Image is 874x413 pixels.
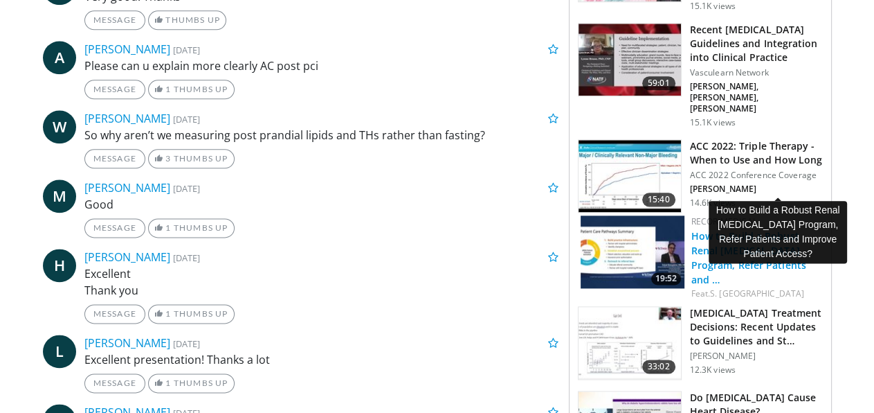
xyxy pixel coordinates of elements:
[690,139,823,167] h3: ACC 2022: Triple Therapy - When to Use and How Long
[165,378,171,388] span: 1
[84,149,145,168] a: Message
[690,23,823,64] h3: Recent [MEDICAL_DATA] Guidelines and Integration into Clinical Practice
[690,117,736,128] p: 15.1K views
[165,153,171,164] span: 3
[173,252,200,264] small: [DATE]
[690,364,736,376] p: 12.3K views
[173,182,200,195] small: [DATE]
[43,335,76,368] a: L
[579,307,681,379] img: 6f79f02c-3240-4454-8beb-49f61d478177.150x105_q85_crop-smart_upscale.jpg
[148,149,235,168] a: 3 Thumbs Up
[578,23,823,128] a: 59:01 Recent [MEDICAL_DATA] Guidelines and Integration into Clinical Practice Vasculearn Network ...
[690,1,736,12] p: 15.1K views
[581,216,684,288] a: 19:52
[148,304,235,324] a: 1 Thumbs Up
[148,374,235,393] a: 1 Thumbs Up
[84,218,145,238] a: Message
[43,110,76,143] a: W
[642,76,675,90] span: 59:01
[84,249,170,265] a: [PERSON_NAME]
[84,351,558,368] p: Excellent presentation! Thanks a lot
[84,58,558,74] p: Please can u explain more clearly AC post pci
[578,306,823,380] a: 33:02 [MEDICAL_DATA] Treatment Decisions: Recent Updates to Guidelines and St… [PERSON_NAME] 12.3...
[84,265,558,299] p: Excellent Thank you
[173,337,200,350] small: [DATE]
[84,374,145,393] a: Message
[690,306,823,348] h3: [MEDICAL_DATA] Treatment Decisions: Recent Updates to Guidelines and St…
[578,139,823,213] a: 15:40 ACC 2022: Triple Therapy - When to Use and How Long ACC 2022 Conference Coverage [PERSON_NA...
[165,308,171,319] span: 1
[84,196,558,213] p: Good
[43,41,76,74] a: A
[642,360,675,374] span: 33:02
[43,179,76,213] a: M
[148,80,235,99] a: 1 Thumbs Up
[84,10,145,30] a: Message
[84,304,145,324] a: Message
[690,67,823,78] p: Vasculearn Network
[84,335,170,351] a: [PERSON_NAME]
[84,127,558,143] p: So why aren’t we measuring post prandial lipids and THs rather than fasting?
[690,197,736,209] p: 14.6K views
[691,229,806,286] a: How to Build a Robust Renal [MEDICAL_DATA] Program, Refer Patients and …
[579,140,681,212] img: 9cc0c993-ed59-4664-aa07-2acdd981abd5.150x105_q85_crop-smart_upscale.jpg
[709,201,847,263] div: How to Build a Robust Renal [MEDICAL_DATA] Program, Refer Patients and Improve Patient Access?
[651,272,681,285] span: 19:52
[173,113,200,125] small: [DATE]
[84,180,170,195] a: [PERSON_NAME]
[710,288,804,299] a: S. [GEOGRAPHIC_DATA]
[148,218,235,238] a: 1 Thumbs Up
[691,288,820,300] div: Feat.
[690,81,823,114] p: [PERSON_NAME], [PERSON_NAME], [PERSON_NAME]
[173,44,200,56] small: [DATE]
[691,216,757,227] a: Recor Medical
[148,10,226,30] a: Thumbs Up
[579,24,681,96] img: 87825f19-cf4c-4b91-bba1-ce218758c6bb.150x105_q85_crop-smart_upscale.jpg
[165,84,171,94] span: 1
[690,351,823,362] p: [PERSON_NAME]
[690,170,823,181] p: ACC 2022 Conference Coverage
[642,193,675,206] span: 15:40
[581,216,684,288] img: 58a5d6e1-2c1b-4f35-8a7a-3b2c6cc6a686.150x105_q85_crop-smart_upscale.jpg
[84,42,170,57] a: [PERSON_NAME]
[84,80,145,99] a: Message
[690,184,823,195] p: [PERSON_NAME]
[84,111,170,126] a: [PERSON_NAME]
[43,249,76,282] a: H
[165,222,171,233] span: 1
